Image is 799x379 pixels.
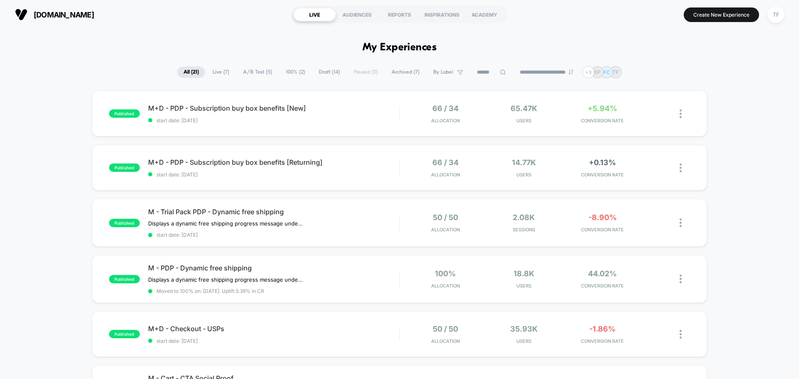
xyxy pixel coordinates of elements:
[148,117,399,124] span: start date: [DATE]
[148,104,399,112] span: M+D - PDP - Subscription buy box benefits [New]
[109,109,140,118] span: published
[588,104,617,113] span: +5.94%
[433,213,458,222] span: 50 / 50
[148,171,399,178] span: start date: [DATE]
[293,8,336,21] div: LIVE
[109,330,140,338] span: published
[177,67,205,78] span: All ( 21 )
[487,118,561,124] span: Users
[680,275,682,283] img: close
[109,275,140,283] span: published
[206,67,236,78] span: Live ( 7 )
[589,325,615,333] span: -1.86%
[148,325,399,333] span: M+D - Checkout - USPs
[680,330,682,339] img: close
[565,118,640,124] span: CONVERSION RATE
[15,8,27,21] img: Visually logo
[385,67,426,78] span: Archived ( 7 )
[148,276,303,283] span: Displays a dynamic free shipping progress message under the CTA on PDPs (excluding Trial Pack PDP...
[487,338,561,344] span: Users
[512,158,536,167] span: 14.77k
[148,264,399,272] span: M - PDP - Dynamic free shipping
[336,8,378,21] div: AUDIENCES
[589,158,616,167] span: +0.13%
[148,208,399,216] span: M - Trial Pack PDP - Dynamic free shipping
[487,227,561,233] span: Sessions
[431,227,460,233] span: Allocation
[431,338,460,344] span: Allocation
[680,163,682,172] img: close
[421,8,463,21] div: INSPIRATIONS
[433,69,453,75] span: By Label
[565,338,640,344] span: CONVERSION RATE
[313,67,346,78] span: Draft ( 14 )
[765,6,787,23] button: TF
[582,66,594,78] div: + 3
[148,158,399,166] span: M+D - PDP - Subscription buy box benefits [Returning]
[109,219,140,227] span: published
[433,325,458,333] span: 50 / 50
[109,163,140,172] span: published
[513,213,535,222] span: 2.08k
[12,8,97,21] button: [DOMAIN_NAME]
[568,69,573,74] img: end
[768,7,784,23] div: TF
[156,288,264,294] span: Moved to 100% on: [DATE] . Uplift: 3.39% in CR
[613,69,619,75] p: TF
[463,8,506,21] div: ACADEMY
[431,118,460,124] span: Allocation
[362,42,437,54] h1: My Experiences
[432,158,459,167] span: 66 / 34
[565,172,640,178] span: CONVERSION RATE
[565,283,640,289] span: CONVERSION RATE
[34,10,94,19] span: [DOMAIN_NAME]
[435,269,456,278] span: 100%
[148,232,399,238] span: start date: [DATE]
[237,67,278,78] span: A/B Test ( 5 )
[510,325,538,333] span: 35.93k
[432,104,459,113] span: 66 / 34
[680,109,682,118] img: close
[684,7,759,22] button: Create New Experience
[280,67,311,78] span: 100% ( 2 )
[148,220,303,227] span: Displays a dynamic free shipping progress message under the CTA on PDPs. When on the Trial Pack P...
[487,172,561,178] span: Users
[431,172,460,178] span: Allocation
[511,104,537,113] span: 65.47k
[594,69,600,75] p: EP
[148,338,399,344] span: start date: [DATE]
[588,269,617,278] span: 44.02%
[588,213,617,222] span: -8.90%
[680,218,682,227] img: close
[431,283,460,289] span: Allocation
[378,8,421,21] div: REPORTS
[514,269,534,278] span: 18.8k
[565,227,640,233] span: CONVERSION RATE
[487,283,561,289] span: Users
[603,69,610,75] p: FC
